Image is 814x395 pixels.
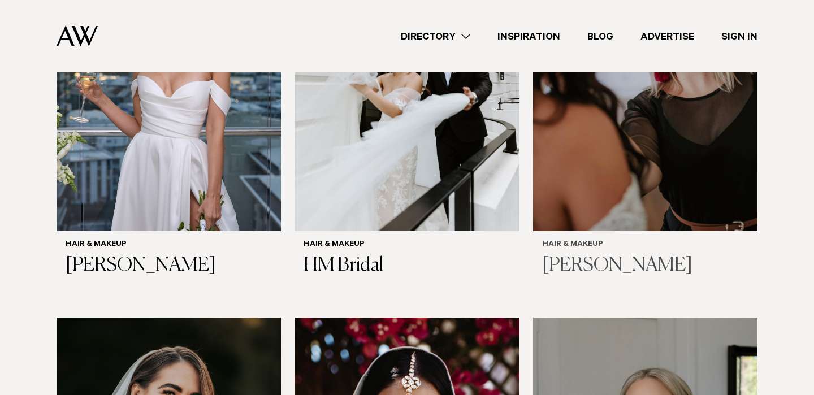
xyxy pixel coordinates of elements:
h6: Hair & Makeup [304,240,510,250]
a: Directory [387,29,484,44]
h6: Hair & Makeup [542,240,748,250]
a: Blog [574,29,627,44]
a: Inspiration [484,29,574,44]
img: Auckland Weddings Logo [57,25,98,46]
a: Advertise [627,29,708,44]
h6: Hair & Makeup [66,240,272,250]
a: Sign In [708,29,771,44]
h3: HM Bridal [304,254,510,277]
h3: [PERSON_NAME] [542,254,748,277]
h3: [PERSON_NAME] [66,254,272,277]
